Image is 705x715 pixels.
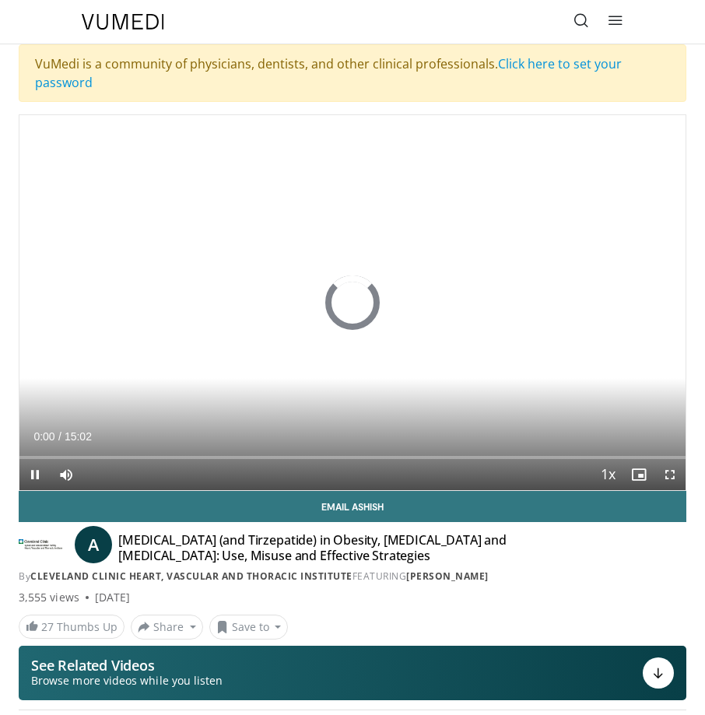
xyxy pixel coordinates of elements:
[592,459,623,490] button: Playback Rate
[65,430,92,443] span: 15:02
[654,459,686,490] button: Fullscreen
[95,590,130,605] div: [DATE]
[19,590,79,605] span: 3,555 views
[31,657,223,673] p: See Related Videos
[118,532,593,563] h4: [MEDICAL_DATA] (and Tirzepatide) in Obesity, [MEDICAL_DATA] and [MEDICAL_DATA]: Use, Misuse and E...
[131,615,203,640] button: Share
[82,14,164,30] img: VuMedi Logo
[75,526,112,563] a: A
[41,619,54,634] span: 27
[19,44,686,102] div: VuMedi is a community of physicians, dentists, and other clinical professionals.
[19,456,686,459] div: Progress Bar
[33,430,54,443] span: 0:00
[19,491,686,522] a: Email Ashish
[406,570,489,583] a: [PERSON_NAME]
[30,570,352,583] a: Cleveland Clinic Heart, Vascular and Thoracic Institute
[31,673,223,689] span: Browse more videos while you listen
[209,615,289,640] button: Save to
[19,115,686,490] video-js: Video Player
[19,459,51,490] button: Pause
[51,459,82,490] button: Mute
[58,430,61,443] span: /
[19,532,62,557] img: Cleveland Clinic Heart, Vascular and Thoracic Institute
[19,646,686,700] button: See Related Videos Browse more videos while you listen
[19,615,125,639] a: 27 Thumbs Up
[19,570,686,584] div: By FEATURING
[623,459,654,490] button: Enable picture-in-picture mode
